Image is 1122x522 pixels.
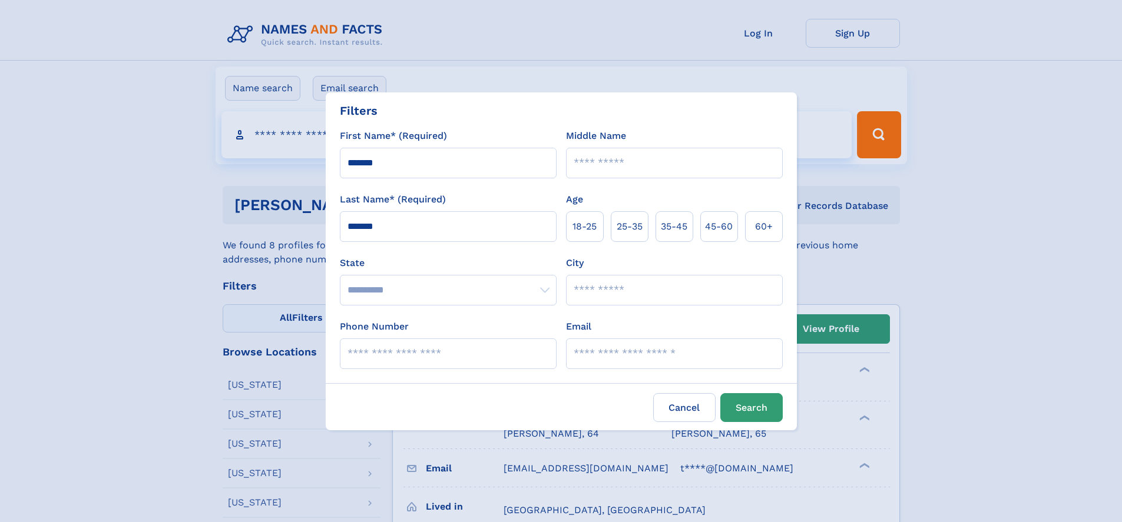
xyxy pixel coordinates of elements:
span: 25‑35 [617,220,643,234]
label: Phone Number [340,320,409,334]
span: 45‑60 [705,220,733,234]
label: State [340,256,557,270]
label: Cancel [653,393,716,422]
span: 18‑25 [572,220,597,234]
label: City [566,256,584,270]
button: Search [720,393,783,422]
span: 60+ [755,220,773,234]
label: First Name* (Required) [340,129,447,143]
label: Age [566,192,583,207]
label: Middle Name [566,129,626,143]
span: 35‑45 [661,220,687,234]
div: Filters [340,102,378,119]
label: Last Name* (Required) [340,192,446,207]
label: Email [566,320,591,334]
